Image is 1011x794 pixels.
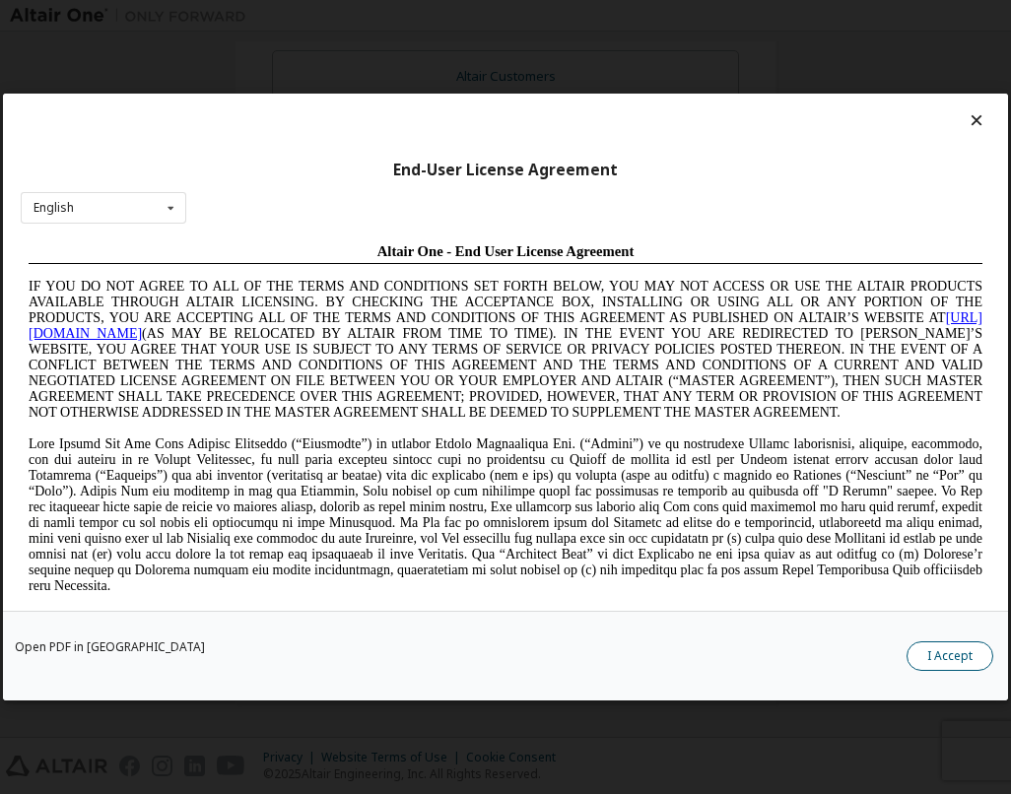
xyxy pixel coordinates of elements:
a: Open PDF in [GEOGRAPHIC_DATA] [15,641,205,653]
div: End-User License Agreement [21,161,990,180]
span: Altair One - End User License Agreement [357,8,614,24]
a: [URL][DOMAIN_NAME] [8,75,962,105]
span: IF YOU DO NOT AGREE TO ALL OF THE TERMS AND CONDITIONS SET FORTH BELOW, YOU MAY NOT ACCESS OR USE... [8,43,962,184]
button: I Accept [907,641,993,671]
span: Lore Ipsumd Sit Ame Cons Adipisc Elitseddo (“Eiusmodte”) in utlabor Etdolo Magnaaliqua Eni. (“Adm... [8,201,962,358]
div: English [34,202,74,214]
